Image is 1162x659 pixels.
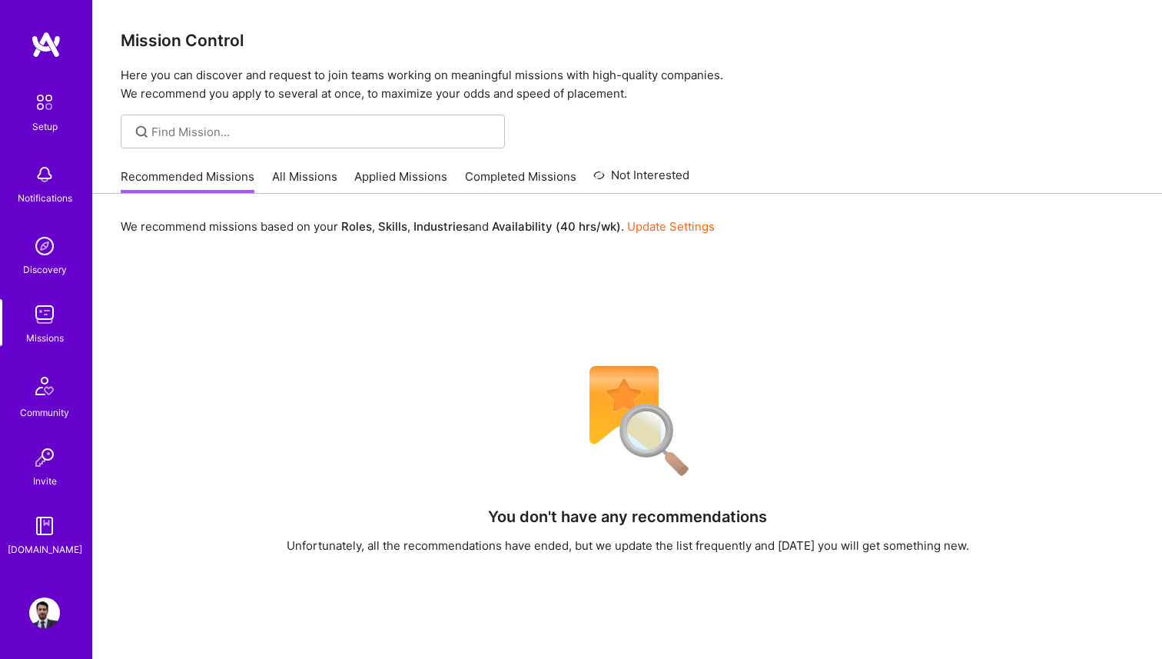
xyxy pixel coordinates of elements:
b: Availability (40 hrs/wk) [492,219,621,234]
h4: You don't have any recommendations [488,508,767,526]
img: setup [28,86,61,118]
a: All Missions [272,168,337,194]
img: Community [26,368,63,404]
a: User Avatar [25,597,64,628]
img: logo [31,31,61,58]
b: Industries [413,219,469,234]
div: [DOMAIN_NAME] [8,541,82,557]
img: teamwork [29,299,60,330]
img: Invite [29,442,60,473]
b: Skills [378,219,407,234]
div: Notifications [18,190,72,206]
a: Applied Missions [354,168,447,194]
div: Missions [26,330,64,346]
input: Find Mission... [151,124,493,140]
p: Here you can discover and request to join teams working on meaningful missions with high-quality ... [121,66,1134,103]
div: Invite [33,473,57,489]
div: Community [20,404,69,421]
div: Discovery [23,261,67,278]
a: Not Interested [593,166,689,194]
a: Update Settings [627,219,715,234]
a: Completed Missions [465,168,576,194]
img: guide book [29,511,60,541]
img: User Avatar [29,597,60,628]
div: Unfortunately, all the recommendations have ended, but we update the list frequently and [DATE] y... [287,538,969,554]
b: Roles [341,219,372,234]
i: icon SearchGrey [133,123,151,141]
img: No Results [563,356,693,487]
h3: Mission Control [121,31,1134,50]
div: Setup [32,118,58,135]
p: We recommend missions based on your , , and . [121,218,715,235]
a: Recommended Missions [121,168,254,194]
img: discovery [29,231,60,261]
img: bell [29,159,60,190]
